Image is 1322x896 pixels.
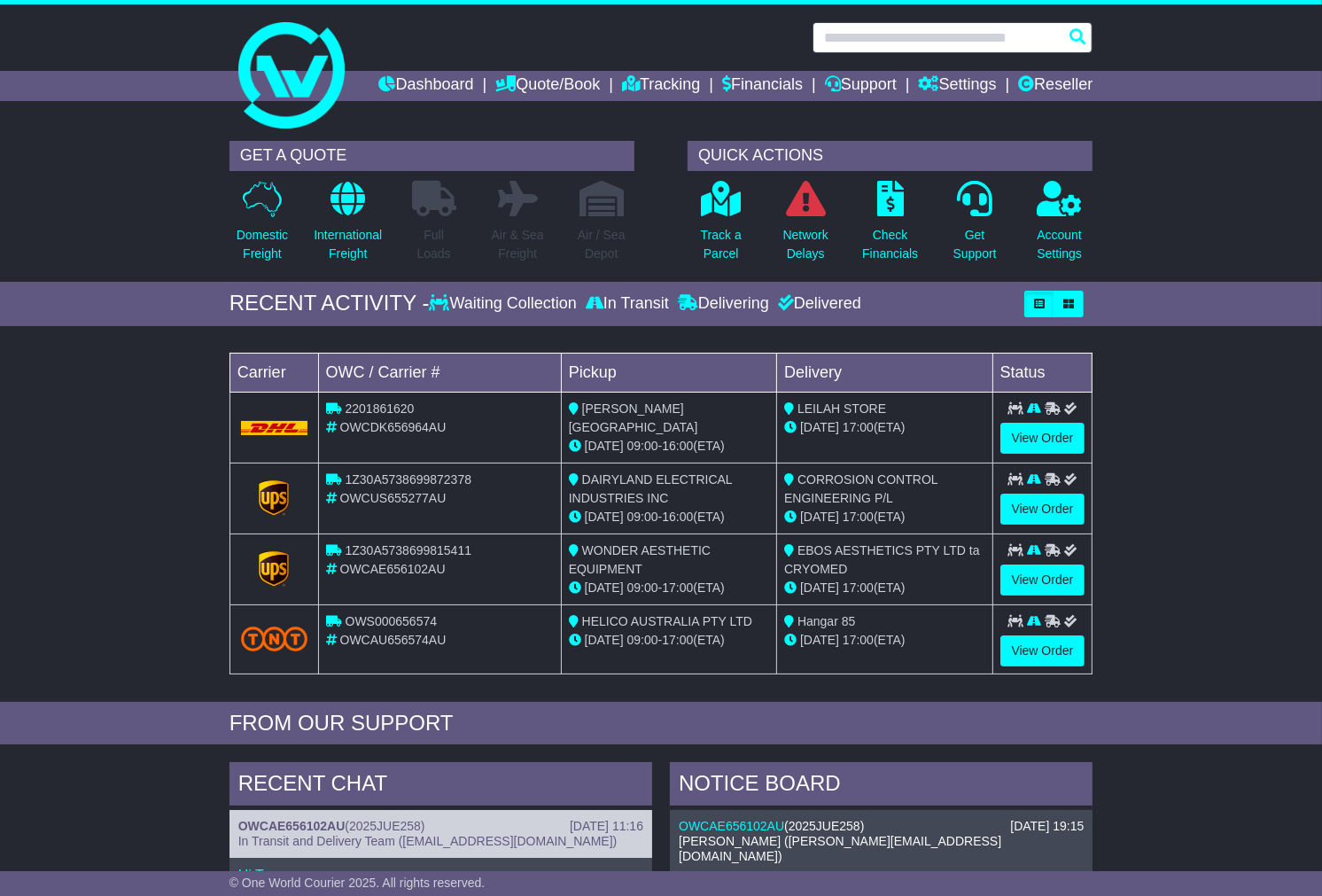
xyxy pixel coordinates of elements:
a: Quote/Book [495,71,600,101]
span: 09:00 [627,633,658,647]
span: 17:00 [843,420,874,434]
p: Get Support [953,226,997,263]
a: Tracking [622,71,700,101]
td: OWC / Carrier # [318,353,561,392]
a: CheckFinancials [861,180,919,273]
span: [DATE] [800,420,839,434]
a: InternationalFreight [313,180,383,273]
img: TNT_Domestic.png [241,627,307,651]
span: 1Z30A5738699815411 [346,543,471,557]
p: Network Delays [783,226,828,263]
a: Track aParcel [700,180,743,273]
a: OWCAE656102AU [679,819,784,833]
div: ( ) [679,819,1084,834]
a: View Order [1000,423,1085,454]
span: 17:00 [843,633,874,647]
img: DHL.png [241,421,307,435]
div: Waiting Collection [430,294,581,314]
span: OWS000656574 [346,614,438,628]
span: 1Z30A5738699872378 [346,472,471,487]
p: Air / Sea Depot [578,226,626,263]
img: GetCarrierServiceLogo [259,551,289,587]
span: © One World Courier 2025. All rights reserved. [229,876,486,890]
span: 17:00 [662,633,693,647]
span: OWCDK656964AU [340,420,447,434]
p: Air & Sea Freight [492,226,544,263]
div: (ETA) [784,508,984,526]
p: International Freight [314,226,382,263]
div: - (ETA) [569,579,769,597]
a: Settings [919,71,997,101]
a: NetworkDelays [782,180,829,273]
div: RECENT CHAT [229,762,652,810]
a: View Order [1000,565,1085,596]
div: QUICK ACTIONS [688,141,1093,171]
img: GetCarrierServiceLogo [259,480,289,516]
span: [DATE] [800,633,839,647]
a: View Order [1000,494,1085,525]
a: Support [825,71,897,101]
span: CORROSION CONTROL ENGINEERING P/L [784,472,937,505]
span: OWCAE656102AU [340,562,446,576]
span: 16:00 [662,510,693,524]
p: Hi Team, [238,867,643,884]
a: AccountSettings [1036,180,1083,273]
td: Carrier [229,353,318,392]
span: EBOS AESTHETICS PTY LTD ta CRYOMED [784,543,980,576]
p: Track a Parcel [701,226,742,263]
div: [DATE] 19:15 [1010,819,1084,834]
div: (ETA) [784,631,984,650]
span: [DATE] [585,510,624,524]
span: [DATE] [800,510,839,524]
span: In Transit and Delivery Team ([EMAIL_ADDRESS][DOMAIN_NAME]) [238,834,618,848]
div: - (ETA) [569,508,769,526]
span: HELICO AUSTRALIA PTY LTD [582,614,752,628]
span: [DATE] [585,633,624,647]
span: DAIRYLAND ELECTRICAL INDUSTRIES INC [569,472,733,505]
span: 2025JUE258 [789,819,860,833]
p: Domestic Freight [237,226,288,263]
a: View Order [1000,635,1085,666]
span: 2201861620 [346,401,415,416]
span: 16:00 [662,439,693,453]
span: 17:00 [662,580,693,595]
div: ( ) [238,819,643,834]
div: In Transit [581,294,673,314]
p: Check Financials [862,226,918,263]
span: LEILAH STORE [797,401,886,416]
p: Account Settings [1037,226,1082,263]
a: Dashboard [378,71,473,101]
a: DomesticFreight [236,180,289,273]
a: Financials [722,71,803,101]
div: (ETA) [784,418,984,437]
a: OWCAE656102AU [238,819,346,833]
span: 09:00 [627,439,658,453]
span: 09:00 [627,510,658,524]
span: Hangar 85 [797,614,855,628]
span: WONDER AESTHETIC EQUIPMENT [569,543,711,576]
a: Reseller [1018,71,1093,101]
div: [DATE] 11:16 [570,819,643,834]
span: OWCUS655277AU [340,491,447,505]
div: (ETA) [784,579,984,597]
div: GET A QUOTE [229,141,634,171]
div: Delivering [673,294,774,314]
span: [DATE] [585,580,624,595]
span: 17:00 [843,510,874,524]
span: [DATE] [585,439,624,453]
span: 09:00 [627,580,658,595]
div: - (ETA) [569,437,769,456]
div: NOTICE BOARD [670,762,1093,810]
a: GetSupport [953,180,998,273]
div: RECENT ACTIVITY - [229,291,430,316]
div: FROM OUR SUPPORT [229,711,1093,736]
span: [PERSON_NAME][GEOGRAPHIC_DATA] [569,401,698,434]
span: 2025JUE258 [349,819,421,833]
td: Pickup [561,353,776,392]
p: Full Loads [412,226,456,263]
span: 17:00 [843,580,874,595]
span: [DATE] [800,580,839,595]
td: Delivery [777,353,992,392]
span: OWCAU656574AU [340,633,447,647]
div: - (ETA) [569,631,769,650]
